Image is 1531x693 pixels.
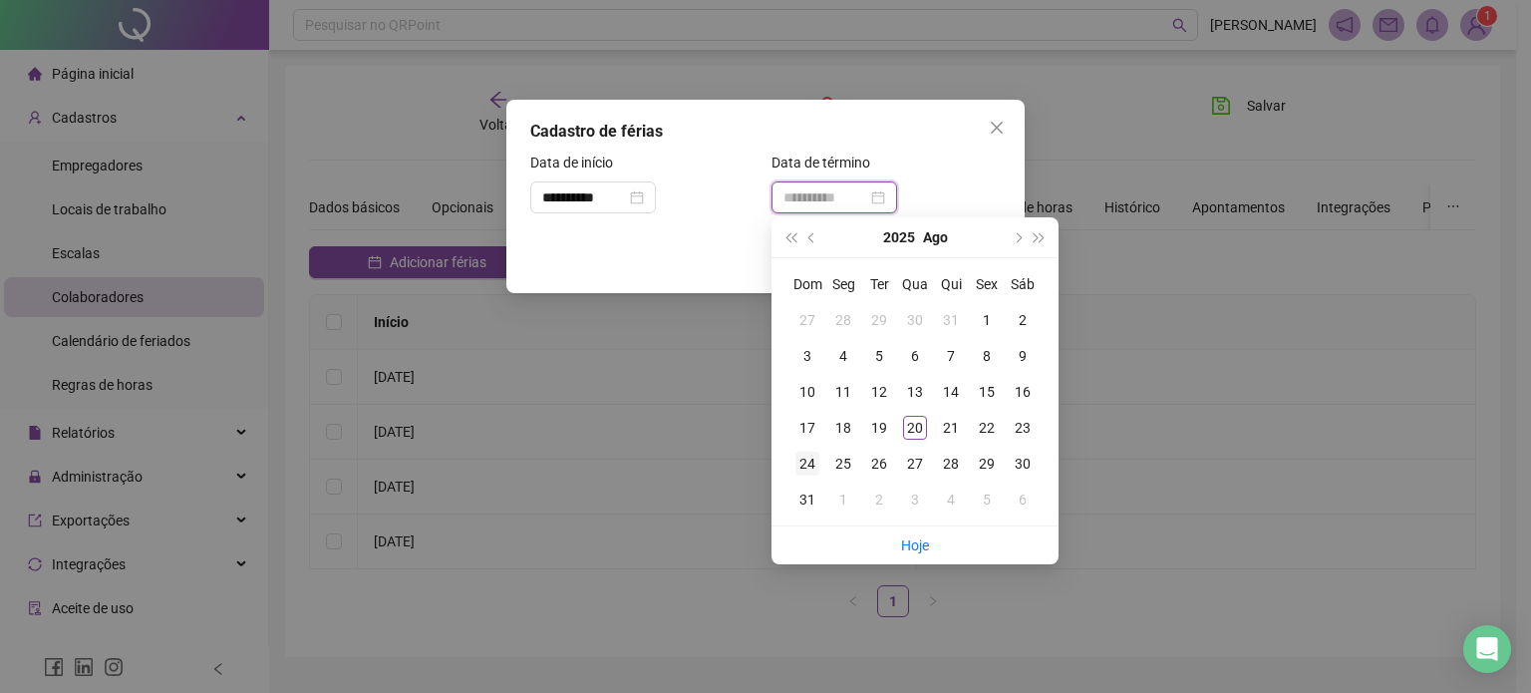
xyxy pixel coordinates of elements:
td: 2025-08-22 [969,410,1005,446]
td: 2025-09-02 [861,482,897,518]
div: 21 [939,416,963,440]
div: 11 [831,380,855,404]
div: 2 [867,488,891,512]
a: Hoje [901,537,929,553]
div: 26 [867,452,891,476]
td: 2025-08-24 [789,446,825,482]
div: Cadastro de férias [530,120,1001,144]
td: 2025-07-27 [789,302,825,338]
td: 2025-08-09 [1005,338,1041,374]
label: Data de término [771,152,883,173]
div: 22 [975,416,999,440]
td: 2025-08-18 [825,410,861,446]
td: 2025-08-05 [861,338,897,374]
div: Open Intercom Messenger [1463,625,1511,673]
th: Sex [969,266,1005,302]
div: 31 [939,308,963,332]
div: 17 [795,416,819,440]
td: 2025-08-21 [933,410,969,446]
td: 2025-07-29 [861,302,897,338]
div: 25 [831,452,855,476]
td: 2025-08-28 [933,446,969,482]
div: 5 [867,344,891,368]
div: 29 [867,308,891,332]
div: 9 [1011,344,1035,368]
td: 2025-08-02 [1005,302,1041,338]
span: close [989,120,1005,136]
div: 12 [867,380,891,404]
td: 2025-08-03 [789,338,825,374]
td: 2025-07-28 [825,302,861,338]
td: 2025-08-20 [897,410,933,446]
td: 2025-08-13 [897,374,933,410]
div: 23 [1011,416,1035,440]
button: month panel [923,217,948,257]
div: 5 [975,488,999,512]
td: 2025-07-31 [933,302,969,338]
td: 2025-08-16 [1005,374,1041,410]
td: 2025-08-29 [969,446,1005,482]
th: Dom [789,266,825,302]
div: 13 [903,380,927,404]
div: 19 [867,416,891,440]
div: 31 [795,488,819,512]
td: 2025-08-27 [897,446,933,482]
div: 27 [903,452,927,476]
button: prev-year [801,217,823,257]
div: 30 [903,308,927,332]
div: 1 [975,308,999,332]
td: 2025-09-06 [1005,482,1041,518]
div: 18 [831,416,855,440]
div: 3 [795,344,819,368]
div: 1 [831,488,855,512]
div: 24 [795,452,819,476]
div: 6 [903,344,927,368]
td: 2025-09-04 [933,482,969,518]
label: Data de início [530,152,626,173]
div: 4 [831,344,855,368]
div: 28 [831,308,855,332]
td: 2025-08-15 [969,374,1005,410]
td: 2025-08-06 [897,338,933,374]
button: year panel [883,217,915,257]
td: 2025-08-08 [969,338,1005,374]
td: 2025-08-23 [1005,410,1041,446]
td: 2025-08-25 [825,446,861,482]
div: 3 [903,488,927,512]
td: 2025-09-05 [969,482,1005,518]
div: 6 [1011,488,1035,512]
div: 20 [903,416,927,440]
td: 2025-08-10 [789,374,825,410]
td: 2025-09-01 [825,482,861,518]
button: super-prev-year [779,217,801,257]
td: 2025-09-03 [897,482,933,518]
button: Close [981,112,1013,144]
th: Qui [933,266,969,302]
td: 2025-08-26 [861,446,897,482]
button: super-next-year [1029,217,1051,257]
td: 2025-07-30 [897,302,933,338]
th: Ter [861,266,897,302]
td: 2025-08-31 [789,482,825,518]
div: 16 [1011,380,1035,404]
th: Qua [897,266,933,302]
td: 2025-08-19 [861,410,897,446]
td: 2025-08-14 [933,374,969,410]
div: 10 [795,380,819,404]
div: 29 [975,452,999,476]
div: 2 [1011,308,1035,332]
div: 27 [795,308,819,332]
button: next-year [1006,217,1028,257]
div: 4 [939,488,963,512]
th: Seg [825,266,861,302]
td: 2025-08-11 [825,374,861,410]
div: 14 [939,380,963,404]
td: 2025-08-04 [825,338,861,374]
div: 15 [975,380,999,404]
td: 2025-08-30 [1005,446,1041,482]
div: 30 [1011,452,1035,476]
td: 2025-08-01 [969,302,1005,338]
td: 2025-08-17 [789,410,825,446]
td: 2025-08-07 [933,338,969,374]
div: 8 [975,344,999,368]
